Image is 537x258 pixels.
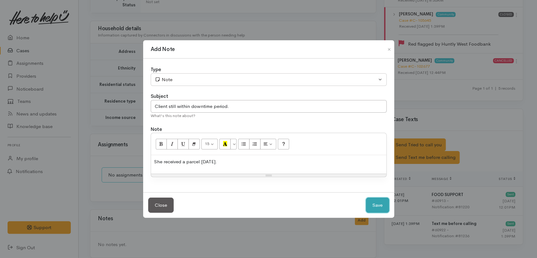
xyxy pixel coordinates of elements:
button: Close [384,46,394,53]
button: Italic (CTRL+I) [166,139,178,149]
button: Ordered list (CTRL+SHIFT+NUM8) [249,139,260,149]
button: Remove Font Style (CTRL+\) [188,139,200,149]
button: Recent Color [219,139,231,149]
p: She received a parcel [DATE]. [154,158,383,165]
button: Help [278,139,289,149]
label: Subject [151,93,168,100]
button: Save [366,198,389,213]
div: Note [155,76,377,83]
div: Resize [151,174,386,177]
label: Note [151,126,162,133]
span: 15 [205,141,209,146]
button: Note [151,73,387,86]
button: Unordered list (CTRL+SHIFT+NUM7) [238,139,249,149]
button: Close [148,198,174,213]
button: Paragraph [260,139,277,149]
label: Type [151,66,161,73]
button: Bold (CTRL+B) [156,139,167,149]
div: What's this note about? [151,113,387,119]
button: Underline (CTRL+U) [177,139,189,149]
h1: Add Note [151,45,175,53]
button: More Color [230,139,237,149]
button: Font Size [201,139,218,149]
